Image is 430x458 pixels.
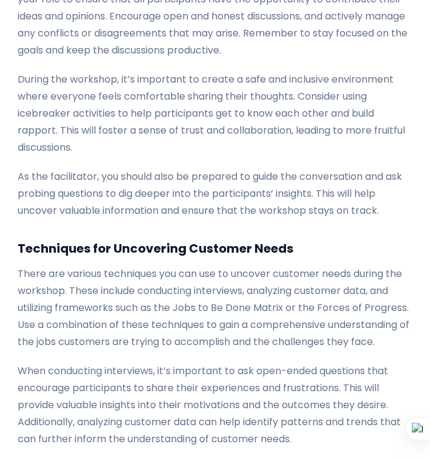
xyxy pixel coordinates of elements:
[18,239,412,258] h3: Techniques for Uncovering Customer Needs
[18,363,412,448] p: When conducting interviews, it’s important to ask open-ended questions that encourage participant...
[18,265,412,350] p: There are various techniques you can use to uncover customer needs during the workshop. These inc...
[18,168,412,219] p: As the facilitator, you should also be prepared to guide the conversation and ask probing questio...
[18,71,412,156] p: During the workshop, it’s important to create a safe and inclusive environment where everyone fee...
